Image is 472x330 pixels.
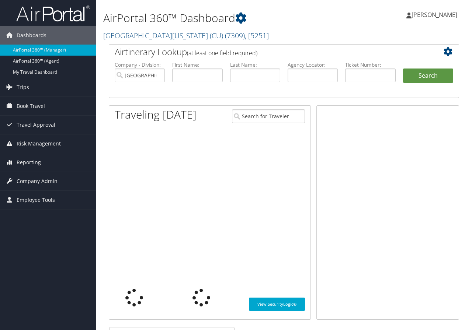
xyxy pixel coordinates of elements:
[232,109,305,123] input: Search for Traveler
[225,31,245,41] span: ( 7309 )
[103,31,269,41] a: [GEOGRAPHIC_DATA][US_STATE] (CU)
[17,191,55,209] span: Employee Tools
[115,61,165,69] label: Company - Division:
[172,61,222,69] label: First Name:
[245,31,269,41] span: , [ 5251 ]
[249,298,305,311] a: View SecurityLogic®
[115,46,424,58] h2: Airtinerary Lookup
[406,4,465,26] a: [PERSON_NAME]
[17,172,58,190] span: Company Admin
[230,61,280,69] label: Last Name:
[16,5,90,22] img: airportal-logo.png
[187,49,257,57] span: (at least one field required)
[412,11,457,19] span: [PERSON_NAME]
[288,61,338,69] label: Agency Locator:
[345,61,395,69] label: Ticket Number:
[17,153,41,172] span: Reporting
[17,97,45,115] span: Book Travel
[17,78,29,96] span: Trips
[115,107,197,122] h1: Traveling [DATE]
[17,134,61,153] span: Risk Management
[17,26,46,45] span: Dashboards
[103,10,344,26] h1: AirPortal 360™ Dashboard
[403,69,453,83] button: Search
[17,116,55,134] span: Travel Approval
